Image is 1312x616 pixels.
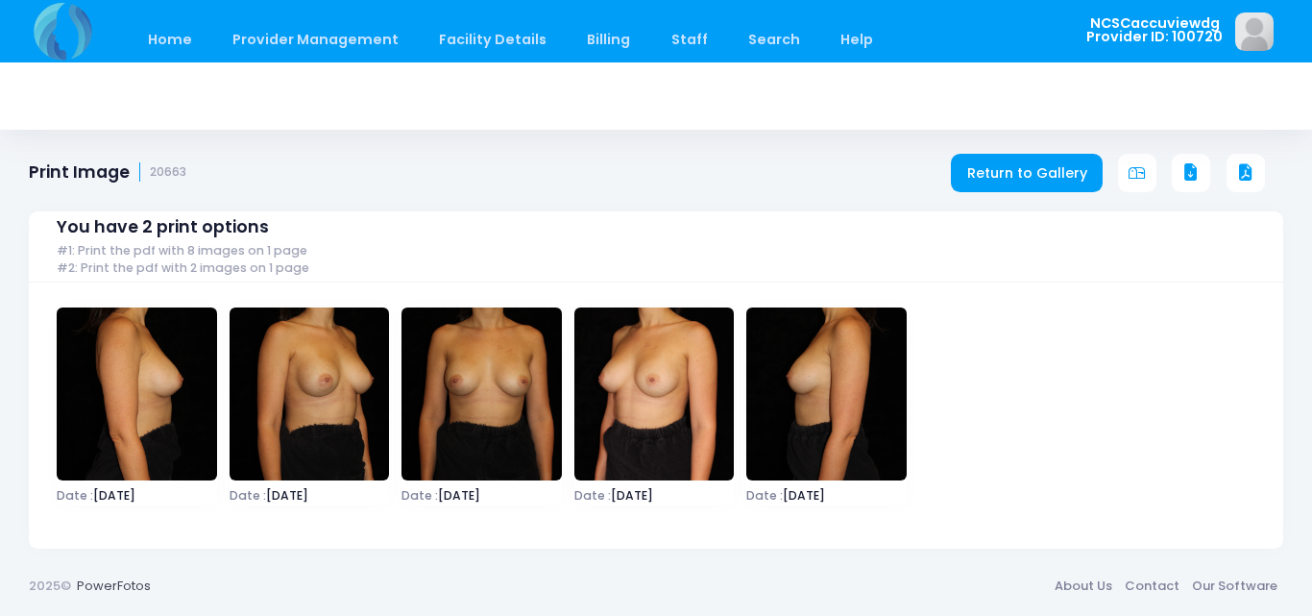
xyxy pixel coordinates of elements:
[230,490,389,502] span: [DATE]
[129,17,210,62] a: Home
[1185,569,1283,604] a: Our Software
[29,577,71,595] span: 2025©
[421,17,566,62] a: Facility Details
[77,577,151,595] a: PowerFotos
[213,17,417,62] a: Provider Management
[746,487,783,504] span: Date :
[57,487,93,504] span: Date :
[401,487,438,504] span: Date :
[729,17,818,62] a: Search
[569,17,649,62] a: Billing
[57,217,269,237] span: You have 2 print options
[150,165,186,180] small: 20663
[230,308,389,480] img: image
[574,490,734,502] span: [DATE]
[1235,12,1274,51] img: image
[57,244,307,259] span: #1: Print the pdf with 8 images on 1 page
[1086,16,1223,44] span: NCSCaccuviewdg Provider ID: 100720
[1118,569,1185,604] a: Contact
[57,308,216,480] img: image
[230,487,266,504] span: Date :
[29,162,186,183] h1: Print Image
[746,490,906,502] span: [DATE]
[57,261,309,276] span: #2: Print the pdf with 2 images on 1 page
[951,154,1103,192] a: Return to Gallery
[574,308,734,480] img: image
[401,490,561,502] span: [DATE]
[1048,569,1118,604] a: About Us
[574,487,611,504] span: Date :
[746,308,906,480] img: image
[822,17,892,62] a: Help
[652,17,726,62] a: Staff
[401,308,561,480] img: image
[57,490,216,502] span: [DATE]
